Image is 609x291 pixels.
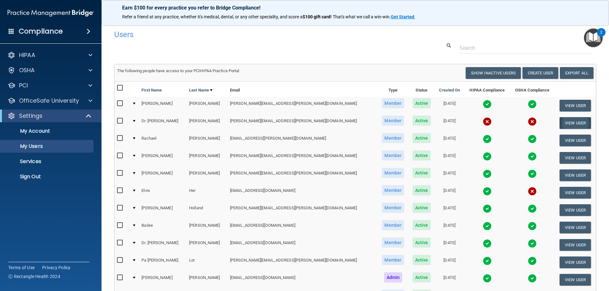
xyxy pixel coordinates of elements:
[227,149,378,167] td: [PERSON_NAME][EMAIL_ADDRESS][PERSON_NAME][DOMAIN_NAME]
[413,220,431,230] span: Active
[483,100,492,109] img: tick.e7d51cea.svg
[114,30,391,39] h4: Users
[584,28,603,47] button: Open Resource Center, 2 new notifications
[382,116,404,126] span: Member
[413,237,431,248] span: Active
[19,97,79,104] p: OfficeSafe University
[435,114,464,132] td: [DATE]
[560,169,591,181] button: View User
[528,135,537,143] img: tick.e7d51cea.svg
[139,201,187,219] td: [PERSON_NAME]
[4,128,91,134] p: My Account
[391,14,415,19] a: Get Started
[384,272,403,282] span: Admin
[413,133,431,143] span: Active
[483,152,492,161] img: tick.e7d51cea.svg
[413,272,431,282] span: Active
[187,219,227,236] td: [PERSON_NAME]
[435,236,464,254] td: [DATE]
[187,97,227,114] td: [PERSON_NAME]
[19,82,28,89] p: PCI
[8,264,35,271] a: Terms of Use
[227,114,378,132] td: [PERSON_NAME][EMAIL_ADDRESS][PERSON_NAME][DOMAIN_NAME]
[187,149,227,167] td: [PERSON_NAME]
[141,86,162,94] a: First Name
[139,132,187,149] td: Rachael
[19,27,63,36] h4: Compliance
[187,184,227,201] td: Her
[139,97,187,114] td: [PERSON_NAME]
[382,133,404,143] span: Member
[391,14,414,19] strong: Get Started
[227,132,378,149] td: [EMAIL_ADDRESS][PERSON_NAME][DOMAIN_NAME]
[8,7,94,19] img: PMB logo
[413,98,431,108] span: Active
[19,112,43,120] p: Settings
[187,201,227,219] td: Holland
[435,254,464,271] td: [DATE]
[483,239,492,248] img: tick.e7d51cea.svg
[483,169,492,178] img: tick.e7d51cea.svg
[528,256,537,265] img: tick.e7d51cea.svg
[560,67,593,79] a: Export All
[435,132,464,149] td: [DATE]
[139,271,187,288] td: [PERSON_NAME]
[8,66,92,74] a: OSHA
[8,112,92,120] a: Settings
[42,264,71,271] a: Privacy Policy
[139,114,187,132] td: Dr. [PERSON_NAME]
[435,219,464,236] td: [DATE]
[331,14,391,19] span: ! That's what we call a win-win.
[560,187,591,199] button: View User
[510,82,554,97] th: OSHA Compliance
[139,184,187,201] td: Elvis
[560,239,591,251] button: View User
[303,14,331,19] strong: $100 gift card
[122,5,588,11] p: Earn $100 for every practice you refer to Bridge Compliance!
[522,67,558,79] button: Create User
[189,86,213,94] a: Last Name
[139,149,187,167] td: [PERSON_NAME]
[460,42,592,54] input: Search
[413,203,431,213] span: Active
[483,222,492,231] img: tick.e7d51cea.svg
[139,254,187,271] td: Pa [PERSON_NAME]
[117,68,239,73] span: The following people have access to your PCIHIPAA Practice Portal
[139,236,187,254] td: Dr. [PERSON_NAME]
[227,167,378,184] td: [PERSON_NAME][EMAIL_ADDRESS][PERSON_NAME][DOMAIN_NAME]
[187,271,227,288] td: [PERSON_NAME]
[560,117,591,129] button: View User
[382,203,404,213] span: Member
[464,82,510,97] th: HIPAA Compliance
[4,174,91,180] p: Sign Out
[4,143,91,149] p: My Users
[4,158,91,165] p: Services
[560,274,591,286] button: View User
[560,256,591,268] button: View User
[382,168,404,178] span: Member
[227,82,378,97] th: Email
[528,152,537,161] img: tick.e7d51cea.svg
[227,184,378,201] td: [EMAIL_ADDRESS][DOMAIN_NAME]
[227,271,378,288] td: [EMAIL_ADDRESS][DOMAIN_NAME]
[413,150,431,161] span: Active
[435,201,464,219] td: [DATE]
[19,51,35,59] p: HIPAA
[483,135,492,143] img: tick.e7d51cea.svg
[528,239,537,248] img: tick.e7d51cea.svg
[187,114,227,132] td: [PERSON_NAME]
[8,51,92,59] a: HIPAA
[435,184,464,201] td: [DATE]
[413,168,431,178] span: Active
[435,271,464,288] td: [DATE]
[382,220,404,230] span: Member
[187,236,227,254] td: [PERSON_NAME]
[227,97,378,114] td: [PERSON_NAME][EMAIL_ADDRESS][PERSON_NAME][DOMAIN_NAME]
[187,132,227,149] td: [PERSON_NAME]
[435,167,464,184] td: [DATE]
[560,204,591,216] button: View User
[139,219,187,236] td: Bailee
[378,82,409,97] th: Type
[382,237,404,248] span: Member
[528,117,537,126] img: cross.ca9f0e7f.svg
